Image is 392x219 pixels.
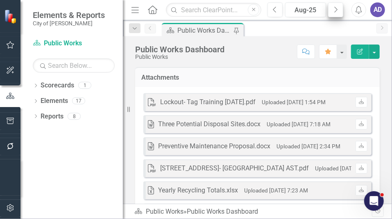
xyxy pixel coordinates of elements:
div: Public Works Dashboard [177,25,231,36]
div: 1 [78,82,91,89]
button: AD [370,2,385,17]
a: Public Works [146,208,184,215]
a: Public Works [33,39,115,48]
input: Search ClearPoint... [166,3,261,17]
small: Uploaded [DATE] 7:18 AM [267,121,331,127]
div: 8 [68,113,81,120]
small: Uploaded [DATE] 2:34 PM [276,143,340,150]
div: [STREET_ADDRESS]- [GEOGRAPHIC_DATA] AST.pdf [160,164,309,173]
input: Search Below... [33,58,115,73]
a: Elements [41,96,68,106]
div: Public Works Dashboard [135,45,224,54]
small: Uploaded [DATE] 12:50 PM [315,165,382,172]
iframe: Intercom live chat [364,191,384,211]
small: Uploaded [DATE] 7:23 AM [244,187,308,194]
div: Aug-25 [288,5,323,15]
small: Uploaded [DATE] 1:54 PM [262,99,326,105]
a: Reports [41,112,63,121]
div: Three Potential Disposal Sites.docx [158,120,261,129]
a: Scorecards [41,81,74,90]
div: Preventive Maintenance Proposal.docx [158,142,270,151]
span: Elements & Reports [33,10,105,20]
img: ClearPoint Strategy [4,9,18,24]
div: Public Works [135,54,224,60]
button: Aug-25 [285,2,326,17]
div: Public Works Dashboard [187,208,258,215]
small: City of [PERSON_NAME] [33,20,105,27]
div: » [134,207,372,217]
h3: Attachments [141,74,374,81]
div: 17 [72,98,85,105]
div: Yearly Recycling Totals.xlsx [158,186,238,195]
div: Lockout- Tag Training [DATE].pdf [160,98,256,107]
